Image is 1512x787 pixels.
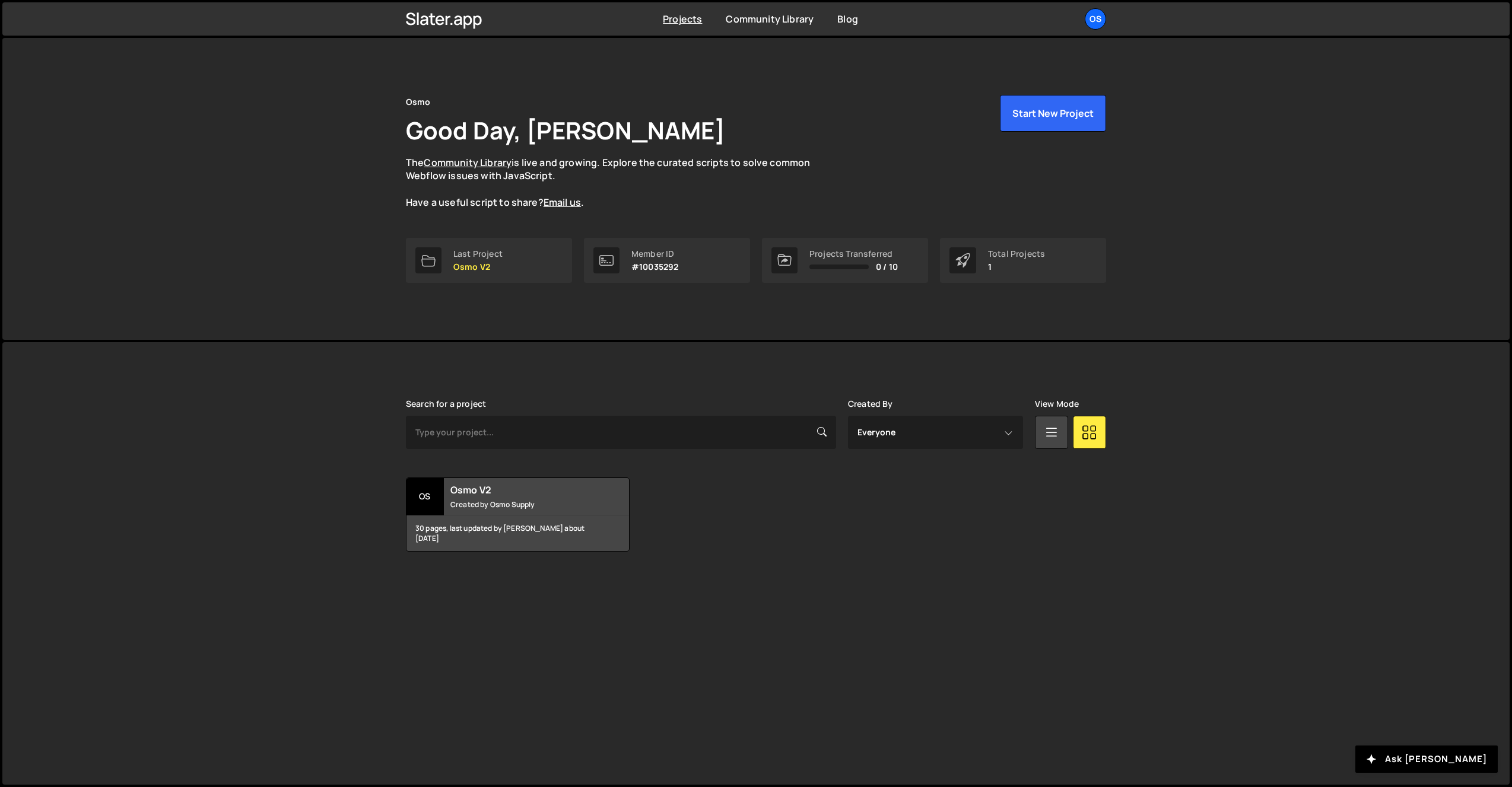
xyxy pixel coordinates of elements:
h1: Good Day, [PERSON_NAME] [406,114,725,146]
a: Last Project Osmo V2 [406,238,572,283]
a: Community Library [726,12,814,26]
label: View Mode [1035,399,1079,409]
h2: Osmo V2 [450,483,593,496]
p: 1 [988,262,1045,272]
div: Member ID [631,249,678,259]
a: Email us [544,196,581,209]
a: Community Library [424,156,512,169]
label: Search for a project [406,399,486,409]
a: Blog [837,12,858,26]
label: Created By [848,399,893,409]
span: 0 / 10 [876,262,898,272]
small: Created by Osmo Supply [450,499,593,509]
a: Os Osmo V2 Created by Osmo Supply 30 pages, last updated by [PERSON_NAME] about [DATE] [406,477,630,552]
p: The is live and growing. Explore the curated scripts to solve common Webflow issues with JavaScri... [406,156,833,209]
div: Osmo [406,95,431,109]
button: Ask [PERSON_NAME] [1355,745,1498,773]
div: Projects Transferred [809,249,898,259]
p: Osmo V2 [453,262,503,272]
a: Projects [663,12,702,26]
input: Type your project... [406,416,836,449]
a: Os [1085,8,1106,30]
div: Last Project [453,249,503,259]
p: #10035292 [631,262,678,272]
div: Total Projects [988,249,1045,259]
button: Start New Project [1000,95,1106,132]
div: Os [406,478,444,515]
div: 30 pages, last updated by [PERSON_NAME] about [DATE] [406,515,629,551]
